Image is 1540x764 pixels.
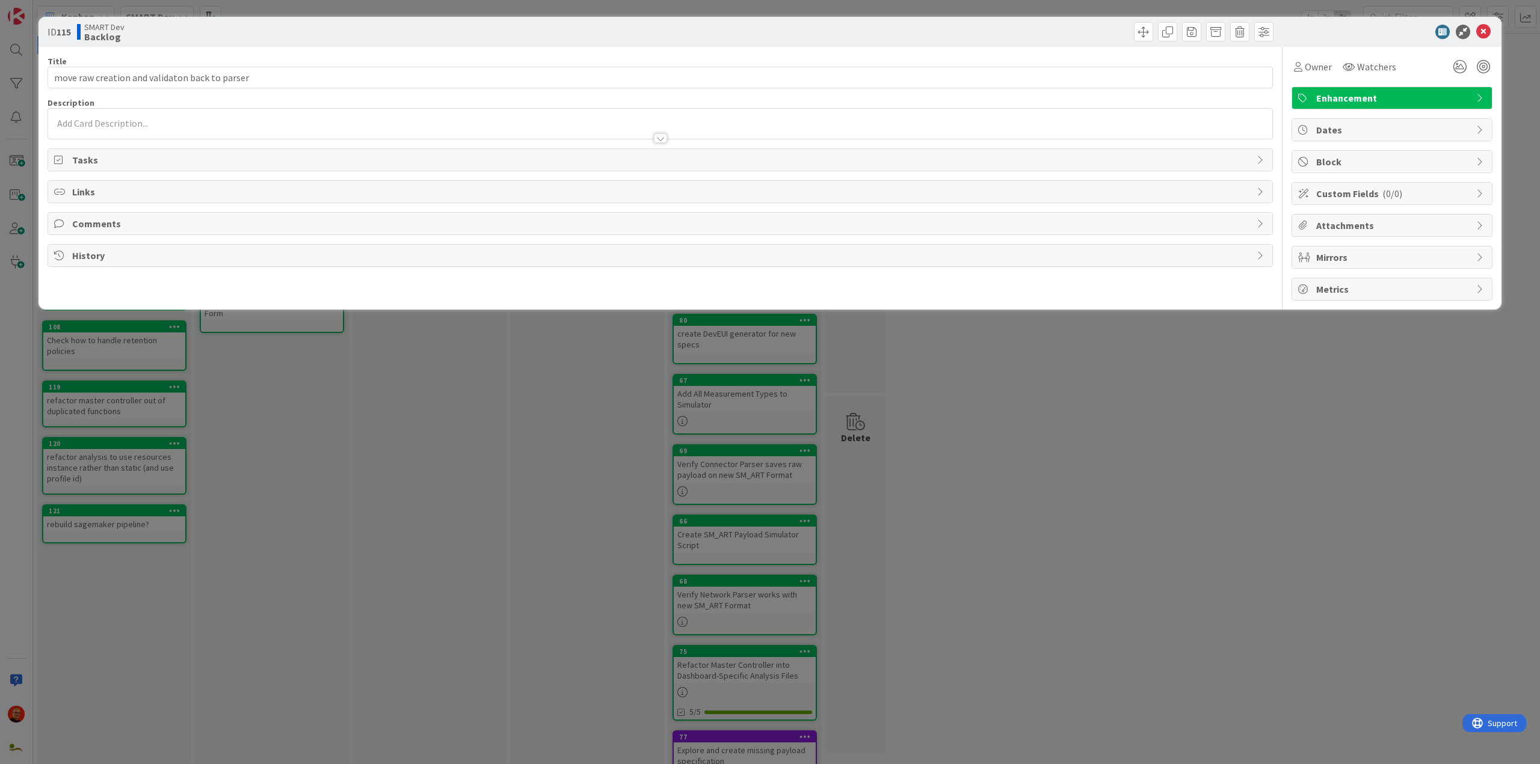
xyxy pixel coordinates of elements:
[1305,60,1332,74] span: Owner
[84,22,125,32] span: SMART Dev
[48,97,94,108] span: Description
[1316,123,1470,137] span: Dates
[1382,188,1402,200] span: ( 0/0 )
[1316,250,1470,264] span: Mirrors
[1316,186,1470,201] span: Custom Fields
[72,216,1251,231] span: Comments
[1316,218,1470,233] span: Attachments
[72,153,1251,167] span: Tasks
[72,248,1251,263] span: History
[1316,154,1470,169] span: Block
[25,2,55,16] span: Support
[1316,91,1470,105] span: Enhancement
[72,185,1251,199] span: Links
[48,56,67,67] label: Title
[48,67,1273,88] input: type card name here...
[1357,60,1396,74] span: Watchers
[84,32,125,41] b: Backlog
[57,26,71,38] b: 115
[48,25,71,39] span: ID
[1316,282,1470,296] span: Metrics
